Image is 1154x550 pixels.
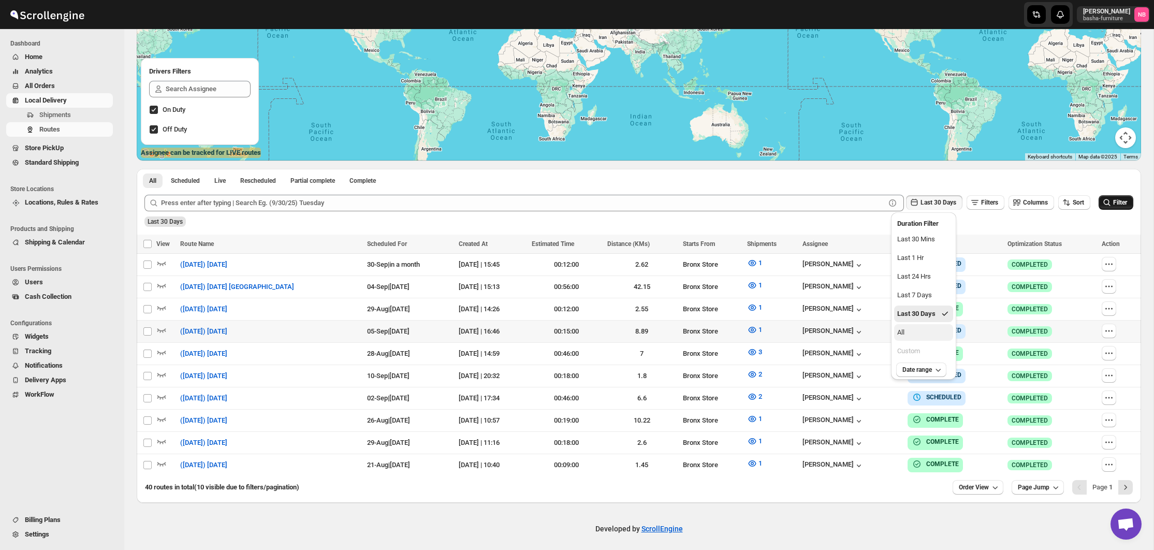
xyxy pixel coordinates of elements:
span: 28-Aug | [DATE] [367,350,410,357]
span: ([DATE]) [DATE] [180,326,227,337]
button: Home [6,50,113,64]
span: COMPLETED [1012,260,1048,269]
span: 2 [758,393,762,400]
div: 2.55 [607,304,677,314]
button: ([DATE]) [DATE] [174,368,233,384]
button: 2 [741,366,768,383]
b: SCHEDULED [926,394,961,401]
span: Users [25,278,43,286]
span: COMPLETED [1012,394,1048,402]
span: Analytics [25,67,53,75]
span: On Duty [163,106,185,113]
a: Terms (opens in new tab) [1123,154,1138,160]
span: Page [1092,483,1113,491]
span: 1 [758,259,762,267]
span: Off Duty [163,125,187,133]
div: 7 [607,349,677,359]
button: Shipping & Calendar [6,235,113,250]
span: Cash Collection [25,293,71,300]
button: Widgets [6,329,113,344]
span: Filter [1113,199,1127,206]
button: ([DATE]) [DATE] [GEOGRAPHIC_DATA] [174,279,300,295]
button: Notifications [6,358,113,373]
button: [PERSON_NAME] [802,416,864,426]
button: All routes [143,173,163,188]
button: [PERSON_NAME] [802,282,864,293]
span: COMPLETED [1012,350,1048,358]
b: COMPLETE [926,460,959,468]
input: Search Assignee [166,81,251,97]
div: Last 24 Hrs [897,271,931,282]
span: ([DATE]) [DATE] [180,460,227,470]
button: Last 30 Days [894,306,953,322]
button: Last 30 Mins [894,231,953,248]
div: Bronx Store [683,371,741,381]
p: basha-furniture [1083,16,1130,22]
button: [PERSON_NAME] [802,349,864,359]
button: ([DATE]) [DATE] [174,457,233,473]
button: User menu [1077,6,1150,23]
span: Dashboard [10,39,117,48]
span: 29-Aug | [DATE] [367,305,410,313]
span: Users Permissions [10,265,117,273]
text: NB [1138,11,1146,18]
span: ([DATE]) [DATE] [180,371,227,381]
span: Standard Shipping [25,158,79,166]
span: 1 [758,459,762,467]
div: 00:18:00 [532,438,601,448]
div: 00:46:00 [532,393,601,403]
button: Settings [6,527,113,542]
button: [PERSON_NAME] [802,460,864,471]
div: 10.22 [607,415,677,426]
button: Map camera controls [1115,127,1136,148]
button: 1 [741,455,768,472]
button: 3 [741,344,768,360]
span: Local Delivery [25,96,67,104]
div: [DATE] | 11:16 [459,438,525,448]
span: Last 30 Days [148,218,183,225]
button: Last 24 Hrs [894,268,953,285]
b: COMPLETE [926,416,959,423]
span: 26-Aug | [DATE] [367,416,410,424]
span: 1 [758,281,762,289]
div: 00:15:00 [532,326,601,337]
span: Distance (KMs) [607,240,650,248]
div: [DATE] | 20:32 [459,371,525,381]
span: COMPLETED [1012,461,1048,469]
span: ([DATE]) [DATE] [GEOGRAPHIC_DATA] [180,282,294,292]
div: Bronx Store [683,415,741,426]
span: 40 routes in total (10 visible due to filters/pagination) [145,483,299,491]
div: 8.89 [607,326,677,337]
div: [DATE] | 14:59 [459,349,525,359]
button: All Orders [6,79,113,93]
div: [PERSON_NAME] [802,305,864,315]
span: Order View [959,483,989,491]
div: Bronx Store [683,349,741,359]
button: Last 1 Hr [894,250,953,266]
label: Assignee can be tracked for LIVE routes [141,148,261,158]
a: ScrollEngine [641,525,683,533]
h2: Drivers Filters [149,66,251,77]
div: [DATE] | 17:34 [459,393,525,403]
button: ([DATE]) [DATE] [174,390,233,407]
span: COMPLETED [1012,439,1048,447]
div: [PERSON_NAME] [802,394,864,404]
span: 1 [758,326,762,334]
span: Settings [25,530,49,538]
p: Developed by [595,524,683,534]
h2: Duration Filter [897,219,950,229]
button: All [894,324,953,341]
span: 1 [758,437,762,445]
button: Last 7 Days [894,287,953,303]
div: 00:12:00 [532,259,601,270]
b: COMPLETE [926,438,959,445]
span: ([DATE]) [DATE] [180,304,227,314]
button: Billing Plans [6,513,113,527]
span: Date range [902,366,932,374]
button: ([DATE]) [DATE] [174,345,233,362]
nav: Pagination [1072,480,1133,495]
span: 1 [758,303,762,311]
span: Partial complete [290,177,335,185]
span: ([DATE]) [DATE] [180,259,227,270]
